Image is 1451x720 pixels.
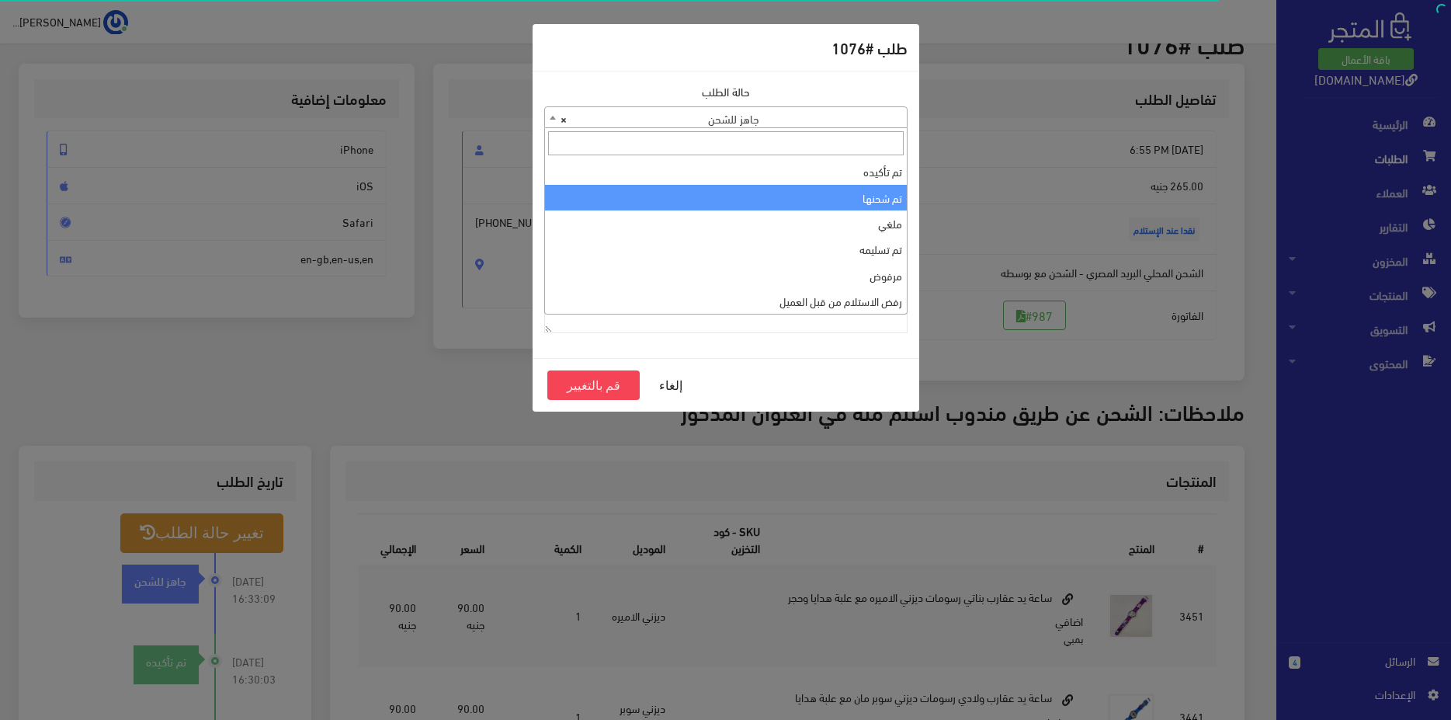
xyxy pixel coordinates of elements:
[545,107,907,129] span: جاهز للشحن
[545,263,907,288] li: مرفوض
[640,370,702,400] button: إلغاء
[545,158,907,184] li: تم تأكيده
[544,106,908,128] span: جاهز للشحن
[561,107,567,129] span: ×
[831,36,908,59] h5: طلب #1076
[545,185,907,210] li: تم شحنها
[547,370,640,400] button: قم بالتغيير
[702,83,750,100] label: حالة الطلب
[545,288,907,314] li: رفض الاستلام من قبل العميل
[545,210,907,236] li: ملغي
[545,236,907,262] li: تم تسليمه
